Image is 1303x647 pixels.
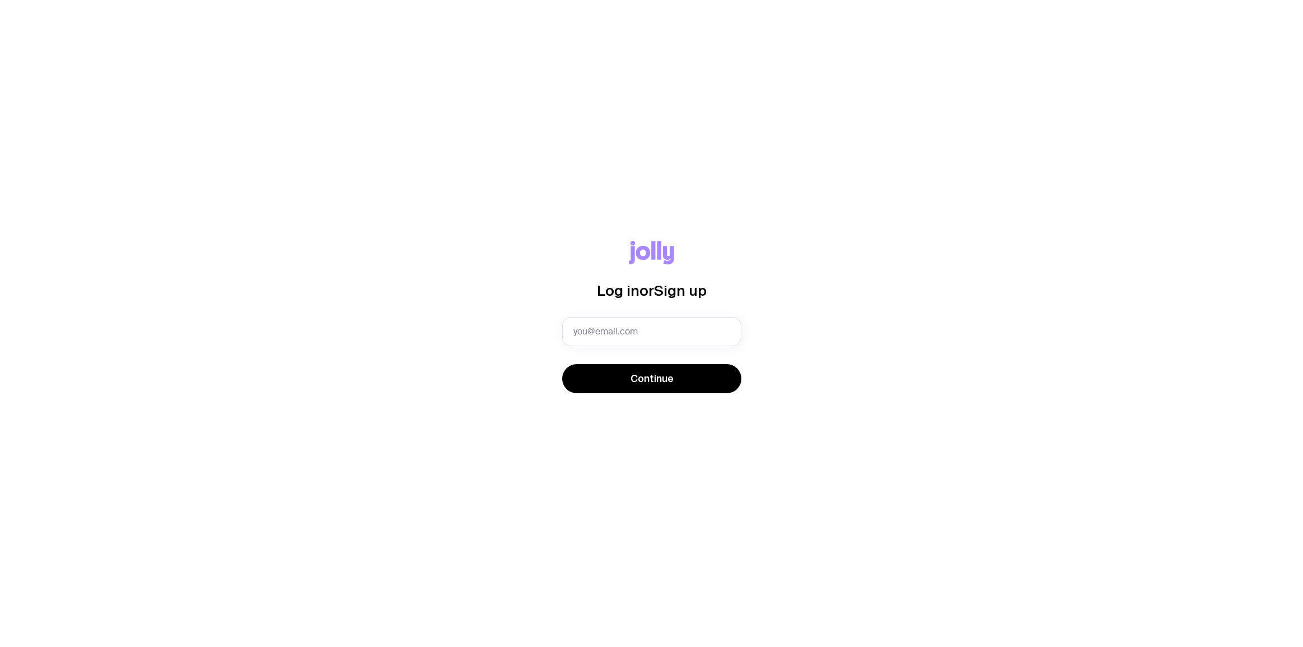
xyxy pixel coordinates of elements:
[562,317,741,346] input: you@email.com
[597,282,639,299] span: Log in
[562,364,741,393] button: Continue
[639,282,654,299] span: or
[654,282,707,299] span: Sign up
[630,372,673,385] span: Continue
